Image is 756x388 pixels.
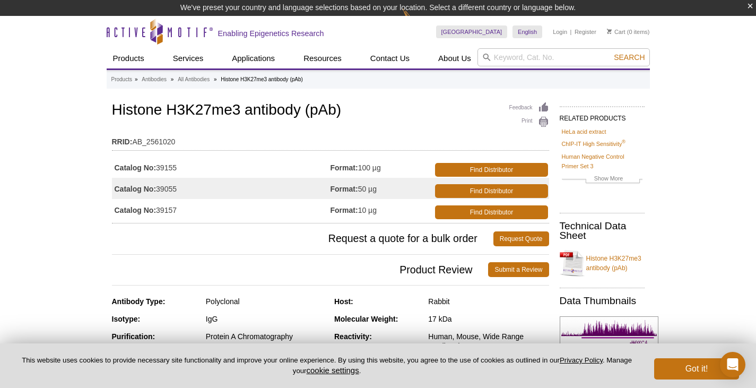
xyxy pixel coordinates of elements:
[221,76,303,82] li: Histone H3K27me3 antibody (pAb)
[560,106,645,125] h2: RELATED PRODUCTS
[435,163,548,177] a: Find Distributor
[560,247,645,279] a: Histone H3K27me3 antibody (pAb)
[334,297,353,306] strong: Host:
[142,75,167,84] a: Antibodies
[306,366,359,375] button: cookie settings
[509,102,549,114] a: Feedback
[553,28,567,36] a: Login
[115,205,157,215] strong: Catalog No:
[512,25,542,38] a: English
[112,315,141,323] strong: Isotype:
[720,352,745,377] div: Open Intercom Messenger
[622,140,625,145] sup: ®
[225,48,281,68] a: Applications
[112,262,489,277] span: Product Review
[334,315,398,323] strong: Molecular Weight:
[112,178,331,199] td: 39055
[435,184,548,198] a: Find Distributor
[560,356,603,364] a: Privacy Policy
[331,184,358,194] strong: Format:
[570,25,572,38] li: |
[611,53,648,62] button: Search
[435,205,548,219] a: Find Distributor
[428,314,549,324] div: 17 kDa
[17,356,637,376] p: This website uses cookies to provide necessary site functionality and improve your online experie...
[562,127,606,136] a: HeLa acid extract
[112,137,133,146] strong: RRID:
[488,262,549,277] a: Submit a Review
[560,316,658,367] img: Histone H3K27me3 antibody (pAb) tested by ChIP-Seq.
[562,139,625,149] a: ChIP-IT High Sensitivity®
[135,76,138,82] li: »
[364,48,416,68] a: Contact Us
[206,314,326,324] div: IgG
[112,199,331,220] td: 39157
[331,199,433,220] td: 10 µg
[562,152,642,171] a: Human Negative Control Primer Set 3
[428,297,549,306] div: Rabbit
[112,297,166,306] strong: Antibody Type:
[436,25,508,38] a: [GEOGRAPHIC_DATA]
[115,184,157,194] strong: Catalog No:
[115,163,157,173] strong: Catalog No:
[206,332,326,341] div: Protein A Chromatography
[331,163,358,173] strong: Format:
[218,29,324,38] h2: Enabling Epigenetics Research
[607,29,612,34] img: Your Cart
[493,231,549,246] a: Request Quote
[614,53,645,62] span: Search
[654,358,739,380] button: Got it!
[178,75,210,84] a: All Antibodies
[607,25,650,38] li: (0 items)
[331,157,433,178] td: 100 µg
[112,131,549,148] td: AB_2561020
[607,28,625,36] a: Cart
[575,28,596,36] a: Register
[331,205,358,215] strong: Format:
[111,75,132,84] a: Products
[112,102,549,120] h1: Histone H3K27me3 antibody (pAb)
[428,332,549,351] div: Human, Mouse, Wide Range Predicted
[112,231,493,246] span: Request a quote for a bulk order
[403,8,431,33] img: Change Here
[331,178,433,199] td: 50 µg
[112,332,155,341] strong: Purification:
[297,48,348,68] a: Resources
[432,48,477,68] a: About Us
[334,332,372,341] strong: Reactivity:
[562,174,642,186] a: Show More
[214,76,217,82] li: »
[206,297,326,306] div: Polyclonal
[477,48,650,66] input: Keyword, Cat. No.
[509,116,549,128] a: Print
[171,76,174,82] li: »
[560,296,645,306] h2: Data Thumbnails
[112,157,331,178] td: 39155
[107,48,151,68] a: Products
[167,48,210,68] a: Services
[560,221,645,240] h2: Technical Data Sheet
